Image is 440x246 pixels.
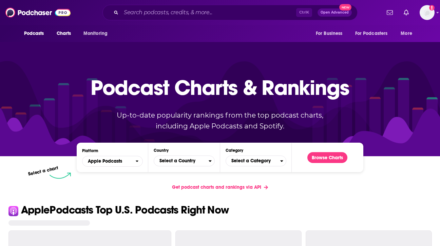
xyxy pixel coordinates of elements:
span: Select a Country [154,155,208,167]
span: For Business [316,29,343,38]
span: Open Advanced [321,11,349,14]
button: open menu [79,27,116,40]
button: open menu [396,27,421,40]
span: Monitoring [83,29,108,38]
p: Select a chart [28,165,59,177]
span: Charts [57,29,71,38]
button: Open AdvancedNew [318,8,352,17]
span: Logged in as WE_Broadcast1 [420,5,435,20]
a: Get podcast charts and rankings via API [167,179,273,196]
p: Podcast Charts & Rankings [91,65,349,109]
button: Categories [226,156,286,166]
a: Show notifications dropdown [384,7,396,18]
a: Show notifications dropdown [401,7,412,18]
button: open menu [351,27,398,40]
span: Podcasts [24,29,44,38]
img: Podchaser - Follow, Share and Rate Podcasts [5,6,71,19]
span: New [339,4,351,11]
span: Ctrl K [296,8,312,17]
a: Charts [52,27,75,40]
button: open menu [19,27,53,40]
button: Countries [154,156,214,166]
div: Search podcasts, credits, & more... [102,5,358,20]
img: User Profile [420,5,435,20]
button: open menu [311,27,351,40]
input: Search podcasts, credits, & more... [121,7,296,18]
span: Get podcast charts and rankings via API [172,184,261,190]
p: Apple Podcasts Top U.S. Podcasts Right Now [21,205,229,216]
span: Apple Podcasts [82,156,135,167]
button: Browse Charts [307,152,347,163]
img: select arrow [50,172,71,179]
button: Show profile menu [420,5,435,20]
button: open menu [82,156,143,167]
span: Select a Category [226,155,280,167]
span: More [401,29,412,38]
img: Apple Icon [8,206,18,216]
span: For Podcasters [355,29,388,38]
svg: Add a profile image [429,5,435,11]
p: Up-to-date popularity rankings from the top podcast charts, including Apple Podcasts and Spotify. [103,110,337,131]
h2: Platforms [82,156,143,167]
